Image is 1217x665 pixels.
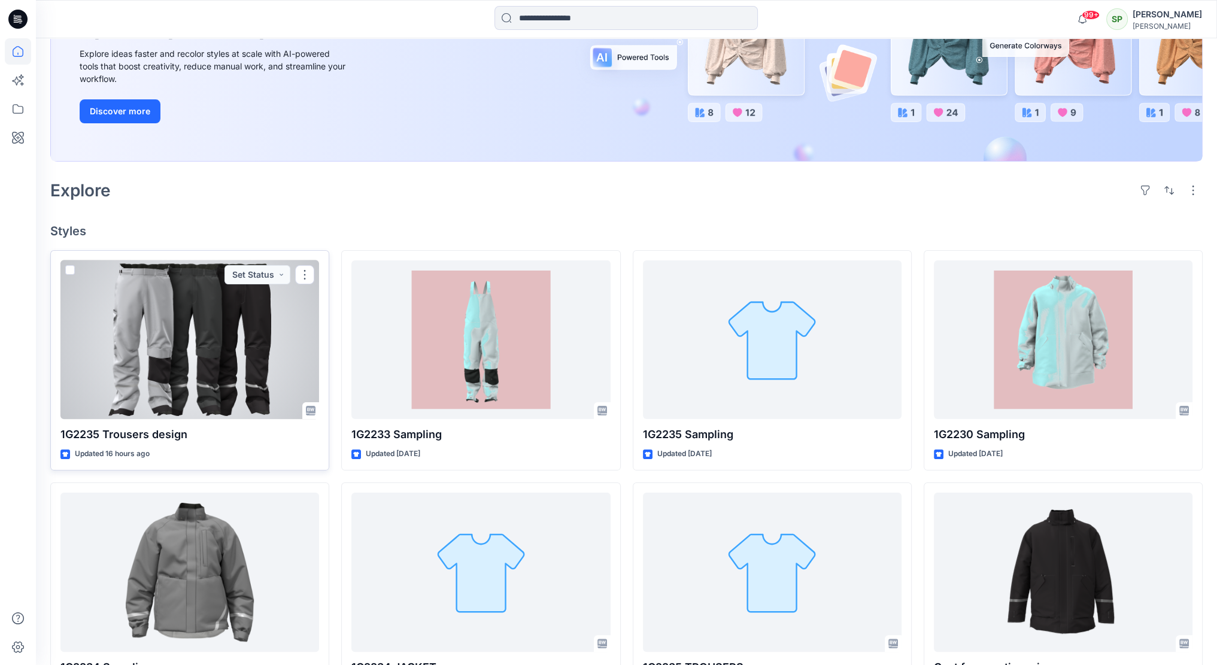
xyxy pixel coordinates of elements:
a: 1G2235 Trousers design [60,260,319,420]
div: SP [1106,8,1128,30]
h2: Explore [50,181,111,200]
a: Coat for questionnaire [934,493,1192,652]
a: Discover more [80,99,349,123]
h4: Styles [50,224,1203,238]
p: 1G2235 Sampling [643,426,902,443]
div: Explore ideas faster and recolor styles at scale with AI-powered tools that boost creativity, red... [80,47,349,85]
a: 1G2235 TROUSERS [643,493,902,652]
p: Updated 16 hours ago [75,448,150,460]
a: 1G2234 JACKET [351,493,610,652]
span: 99+ [1082,10,1100,20]
p: Updated [DATE] [366,448,420,460]
p: 1G2233 Sampling [351,426,610,443]
a: 1G2235 Sampling [643,260,902,420]
div: [PERSON_NAME] [1133,22,1202,31]
div: [PERSON_NAME] [1133,7,1202,22]
a: 1G2234 Sampling [60,493,319,652]
a: 1G2230 Sampling [934,260,1192,420]
p: 1G2235 Trousers design [60,426,319,443]
p: 1G2230 Sampling [934,426,1192,443]
button: Discover more [80,99,160,123]
p: Updated [DATE] [657,448,712,460]
p: Updated [DATE] [948,448,1003,460]
a: 1G2233 Sampling [351,260,610,420]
